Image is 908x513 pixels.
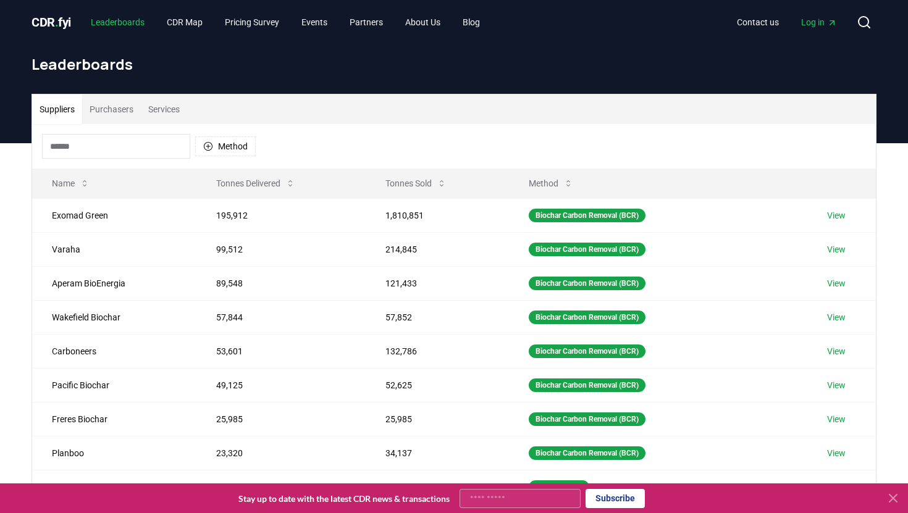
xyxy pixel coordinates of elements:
[827,379,846,391] a: View
[32,436,196,470] td: Planboo
[81,11,154,33] a: Leaderboards
[827,243,846,256] a: View
[32,334,196,368] td: Carboneers
[827,311,846,323] a: View
[82,94,141,124] button: Purchasers
[32,15,71,30] span: CDR fyi
[529,209,645,222] div: Biochar Carbon Removal (BCR)
[827,345,846,357] a: View
[529,344,645,358] div: Biochar Carbon Removal (BCR)
[141,94,187,124] button: Services
[827,209,846,222] a: View
[727,11,847,33] nav: Main
[529,412,645,426] div: Biochar Carbon Removal (BCR)
[32,470,196,504] td: CarbonCure
[42,171,99,196] button: Name
[206,171,305,196] button: Tonnes Delivered
[196,232,365,266] td: 99,512
[196,470,365,504] td: 23,191
[32,232,196,266] td: Varaha
[366,266,509,300] td: 121,433
[827,413,846,425] a: View
[366,368,509,402] td: 52,625
[395,11,450,33] a: About Us
[366,470,509,504] td: 36,979
[453,11,490,33] a: Blog
[196,266,365,300] td: 89,548
[827,481,846,493] a: View
[196,198,365,232] td: 195,912
[519,171,583,196] button: Method
[55,15,59,30] span: .
[32,266,196,300] td: Aperam BioEnergia
[791,11,847,33] a: Log in
[32,402,196,436] td: Freres Biochar
[366,402,509,436] td: 25,985
[529,378,645,392] div: Biochar Carbon Removal (BCR)
[196,300,365,334] td: 57,844
[215,11,289,33] a: Pricing Survey
[292,11,337,33] a: Events
[32,14,71,31] a: CDR.fyi
[529,243,645,256] div: Biochar Carbon Removal (BCR)
[157,11,212,33] a: CDR Map
[366,300,509,334] td: 57,852
[727,11,789,33] a: Contact us
[196,436,365,470] td: 23,320
[340,11,393,33] a: Partners
[81,11,490,33] nav: Main
[196,368,365,402] td: 49,125
[529,311,645,324] div: Biochar Carbon Removal (BCR)
[376,171,456,196] button: Tonnes Sold
[195,136,256,156] button: Method
[196,334,365,368] td: 53,601
[366,334,509,368] td: 132,786
[196,402,365,436] td: 25,985
[366,198,509,232] td: 1,810,851
[32,54,876,74] h1: Leaderboards
[32,198,196,232] td: Exomad Green
[529,480,589,494] div: Mineralization
[529,446,645,460] div: Biochar Carbon Removal (BCR)
[827,277,846,290] a: View
[32,300,196,334] td: Wakefield Biochar
[366,232,509,266] td: 214,845
[529,277,645,290] div: Biochar Carbon Removal (BCR)
[801,16,837,28] span: Log in
[32,368,196,402] td: Pacific Biochar
[827,447,846,459] a: View
[32,94,82,124] button: Suppliers
[366,436,509,470] td: 34,137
